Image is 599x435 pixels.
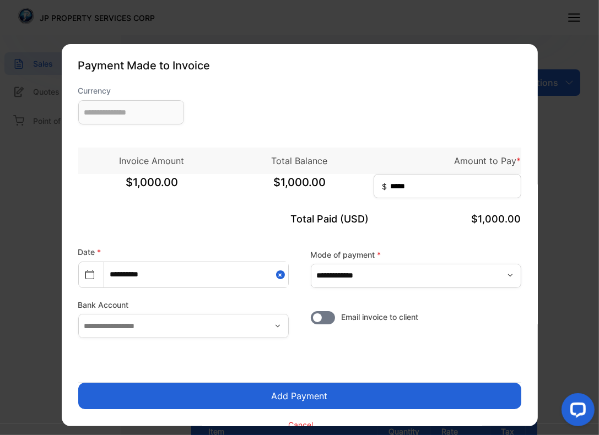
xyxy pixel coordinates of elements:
[472,213,521,225] span: $1,000.00
[78,247,101,257] label: Date
[311,249,521,260] label: Mode of payment
[226,154,374,167] p: Total Balance
[374,154,521,167] p: Amount to Pay
[78,174,226,202] span: $1,000.00
[342,311,419,323] span: Email invoice to client
[553,389,599,435] iframe: LiveChat chat widget
[276,262,288,287] button: Close
[288,419,313,431] p: Cancel
[226,211,374,226] p: Total Paid (USD)
[382,181,387,192] span: $
[226,174,374,202] span: $1,000.00
[78,383,521,409] button: Add Payment
[78,154,226,167] p: Invoice Amount
[78,57,521,74] p: Payment Made to Invoice
[78,299,289,311] label: Bank Account
[78,85,184,96] label: Currency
